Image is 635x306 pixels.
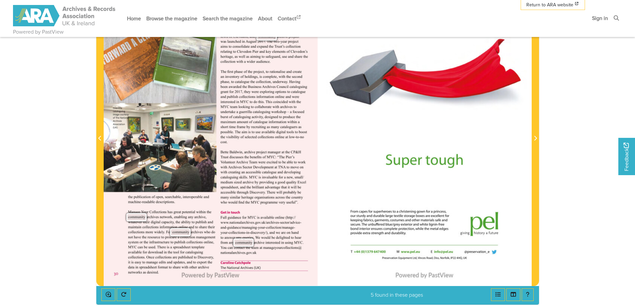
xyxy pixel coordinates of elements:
span: 2017, [234,89,241,94]
span: heritage [241,195,252,199]
span: advantage [265,185,278,189]
button: Enable or disable loupe tool (Alt+L) [101,288,115,301]
span: and [259,49,264,53]
span: Association [112,123,122,126]
span: National [120,117,126,119]
span: Having [289,79,298,84]
span: [PERSON_NAME] [220,150,242,154]
span: Collections [149,209,166,214]
span: the [269,44,272,48]
span: archive [244,150,253,154]
span: of [249,120,251,124]
span: MYC [220,104,227,109]
span: they [244,90,249,94]
span: to [295,130,297,134]
span: with [288,99,294,104]
span: brilliant [252,185,262,190]
span: in [236,100,238,104]
span: visibility [226,134,237,140]
span: to [279,115,281,119]
span: collection [285,44,297,49]
span: Guerrilla [112,107,119,110]
span: courtesy [119,113,127,116]
span: holdings, [244,74,256,79]
span: aims [220,44,226,49]
button: Open metadata window [491,288,505,301]
span: many [220,195,227,199]
span: discusses [229,154,241,159]
span: many [271,125,278,129]
button: Rotate the book [117,288,131,301]
span: as [234,55,237,58]
span: guerrilla [239,109,250,114]
span: catalogue [235,79,247,84]
span: project, [253,69,262,74]
span: online [275,135,283,139]
span: who [220,200,226,204]
span: through [237,190,247,194]
span: boost [298,130,305,134]
span: with [278,74,284,79]
span: archives [280,104,290,109]
span: and [277,170,282,174]
a: ARA - ARC Magazine | Powered by PastView logo [13,1,116,30]
span: probably [283,190,294,194]
span: TNA [278,164,284,169]
span: to [265,69,268,73]
button: Thumbnails [506,288,520,301]
span: collections [257,135,271,139]
span: time [229,125,234,129]
span: possible. [220,130,232,134]
span: key [265,49,270,54]
span: the [242,85,246,89]
span: invaluable [262,175,276,180]
span: Trust [220,154,226,159]
span: will [291,185,295,190]
span: were [292,94,298,99]
span: second [292,74,301,78]
span: looking [238,104,248,109]
span: the [286,75,290,78]
span: tough [425,149,462,171]
span: collaborate [255,104,269,109]
span: that [281,185,285,189]
span: awarded [228,84,240,89]
span: Clevedon [237,49,249,54]
span: maximum [220,119,234,124]
a: Contact [275,10,304,27]
span: amount [237,119,246,124]
span: the [296,115,299,119]
span: was [220,39,225,43]
span: new, [287,175,292,179]
span: digital [276,130,284,135]
span: MYC [251,200,258,205]
span: 2017. [257,39,264,44]
span: small/ [294,175,302,179]
span: at [285,135,287,139]
a: About [255,10,275,27]
span: as [266,125,269,129]
span: – [287,110,288,113]
span: information [268,119,284,124]
span: The [115,117,118,119]
span: publication [133,194,147,199]
span: cataloguing [252,109,267,114]
span: short [220,125,227,129]
span: to [251,105,253,109]
span: Team [249,159,256,164]
span: spreadsheet, [220,185,237,189]
span: by [255,180,258,184]
span: available [261,130,273,134]
span: creating [228,170,238,174]
span: an [220,74,223,78]
span: MYC [249,175,256,180]
span: MYC [240,99,247,104]
span: Pier [252,49,257,54]
span: archive [242,180,252,184]
span: designed [264,114,276,119]
span: cataloguing [289,84,304,89]
span: create [292,69,300,73]
span: it [288,185,289,189]
span: of [112,117,114,119]
span: relating [220,49,230,54]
